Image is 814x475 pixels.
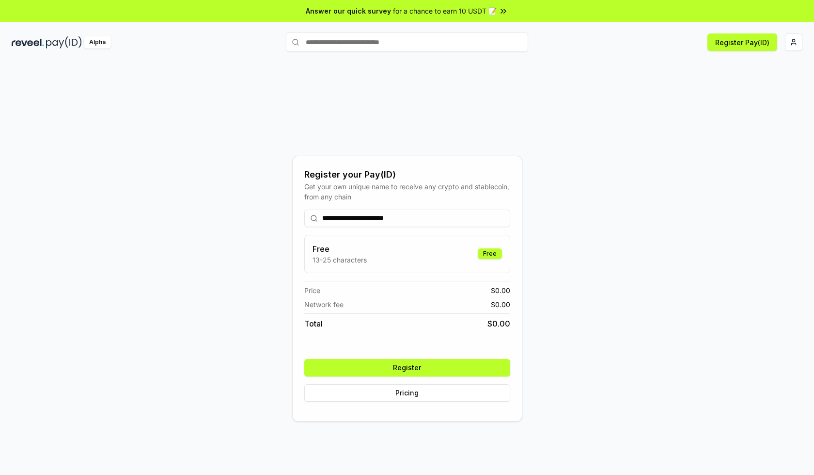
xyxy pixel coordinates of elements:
h3: Free [313,243,367,255]
p: 13-25 characters [313,255,367,265]
div: Register your Pay(ID) [304,168,510,181]
span: $ 0.00 [487,318,510,329]
button: Pricing [304,384,510,402]
button: Register Pay(ID) [707,33,777,51]
div: Alpha [84,36,111,49]
div: Free [478,248,502,259]
span: Answer our quick survey [306,6,391,16]
span: Price [304,285,320,295]
img: pay_id [46,36,82,49]
span: for a chance to earn 10 USDT 📝 [393,6,497,16]
div: Get your own unique name to receive any crypto and stablecoin, from any chain [304,181,510,202]
span: $ 0.00 [491,285,510,295]
img: reveel_dark [12,36,44,49]
span: Network fee [304,299,344,310]
span: Total [304,318,323,329]
button: Register [304,359,510,377]
span: $ 0.00 [491,299,510,310]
